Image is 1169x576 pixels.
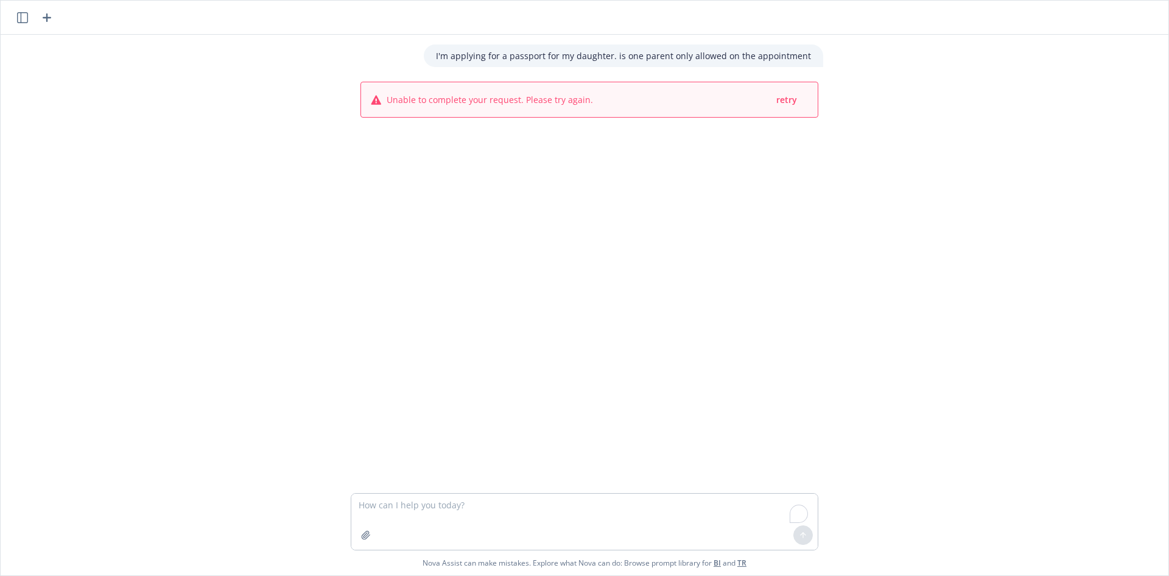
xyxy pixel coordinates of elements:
[775,92,798,107] button: retry
[737,558,746,568] a: TR
[714,558,721,568] a: BI
[436,49,811,62] p: I'm applying for a passport for my daughter. is one parent only allowed on the appointment
[776,94,797,105] span: retry
[423,550,746,575] span: Nova Assist can make mistakes. Explore what Nova can do: Browse prompt library for and
[387,93,593,106] span: Unable to complete your request. Please try again.
[351,494,818,550] textarea: To enrich screen reader interactions, please activate Accessibility in Grammarly extension settings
